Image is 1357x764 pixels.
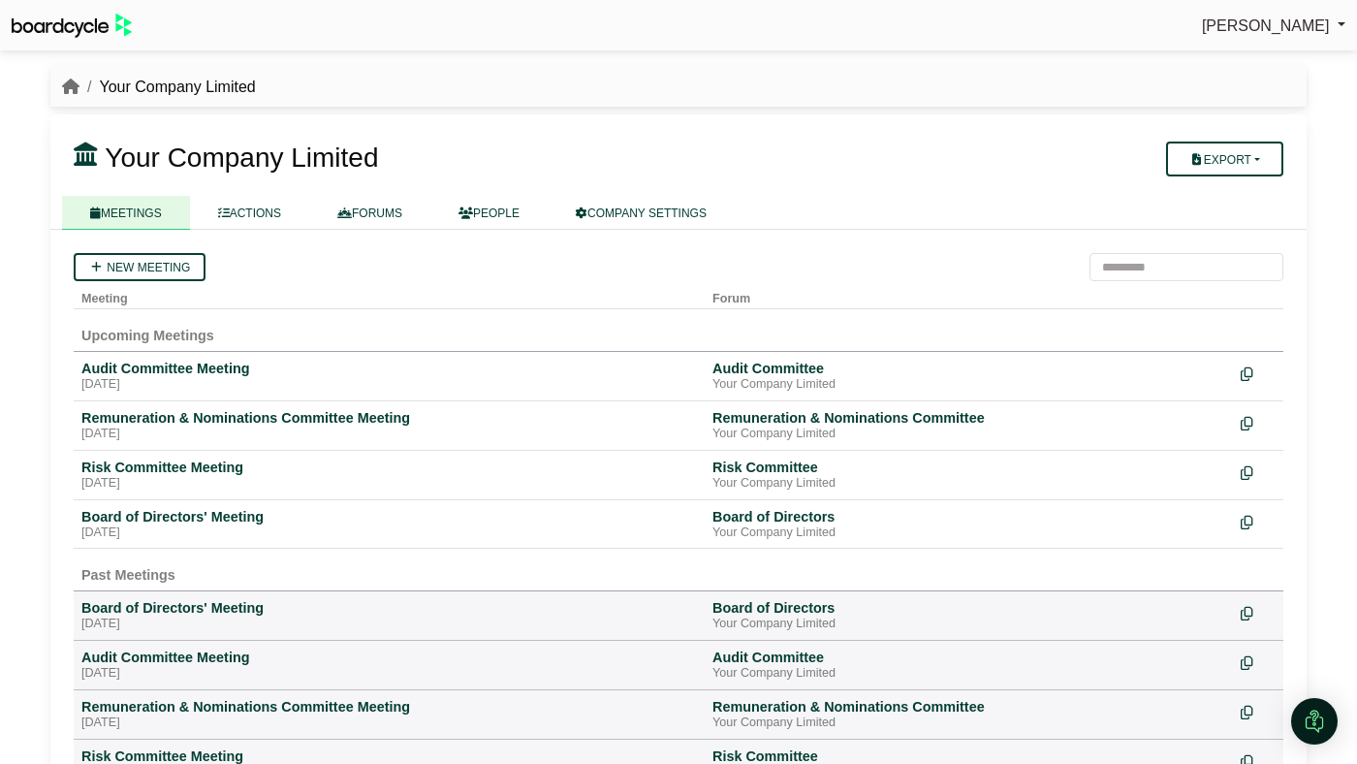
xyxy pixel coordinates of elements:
[81,459,697,492] a: Risk Committee Meeting [DATE]
[712,377,1225,393] div: Your Company Limited
[1202,14,1345,39] a: [PERSON_NAME]
[81,409,697,427] div: Remuneration & Nominations Committee Meeting
[12,14,132,38] img: BoardcycleBlackGreen-aaafeed430059cb809a45853b8cf6d952af9d84e6e89e1f1685b34bfd5cb7d64.svg
[1241,599,1276,625] div: Make a copy
[81,360,697,393] a: Audit Committee Meeting [DATE]
[62,196,190,230] a: MEETINGS
[309,196,430,230] a: FORUMS
[81,508,697,541] a: Board of Directors' Meeting [DATE]
[79,75,256,100] li: Your Company Limited
[81,666,697,682] div: [DATE]
[712,459,1225,476] div: Risk Committee
[1241,698,1276,724] div: Make a copy
[712,716,1225,731] div: Your Company Limited
[712,649,1225,666] div: Audit Committee
[81,459,697,476] div: Risk Committee Meeting
[74,281,705,309] th: Meeting
[74,253,205,281] a: New meeting
[1241,360,1276,386] div: Make a copy
[712,508,1225,541] a: Board of Directors Your Company Limited
[712,409,1225,442] a: Remuneration & Nominations Committee Your Company Limited
[1291,698,1338,745] div: Open Intercom Messenger
[712,698,1225,716] div: Remuneration & Nominations Committee
[190,196,309,230] a: ACTIONS
[712,599,1225,632] a: Board of Directors Your Company Limited
[712,427,1225,442] div: Your Company Limited
[81,698,697,716] div: Remuneration & Nominations Committee Meeting
[1241,649,1276,675] div: Make a copy
[62,75,256,100] nav: breadcrumb
[81,508,697,525] div: Board of Directors' Meeting
[712,525,1225,541] div: Your Company Limited
[81,476,697,492] div: [DATE]
[1166,142,1283,176] button: Export
[712,599,1225,617] div: Board of Directors
[81,409,697,442] a: Remuneration & Nominations Committee Meeting [DATE]
[712,698,1225,731] a: Remuneration & Nominations Committee Your Company Limited
[1241,459,1276,485] div: Make a copy
[81,716,697,731] div: [DATE]
[81,649,697,666] div: Audit Committee Meeting
[1241,508,1276,534] div: Make a copy
[1241,409,1276,435] div: Make a copy
[105,143,378,173] span: Your Company Limited
[81,599,697,632] a: Board of Directors' Meeting [DATE]
[81,698,697,731] a: Remuneration & Nominations Committee Meeting [DATE]
[712,617,1225,632] div: Your Company Limited
[548,196,735,230] a: COMPANY SETTINGS
[712,409,1225,427] div: Remuneration & Nominations Committee
[712,459,1225,492] a: Risk Committee Your Company Limited
[81,377,697,393] div: [DATE]
[81,567,175,583] span: Past Meetings
[81,525,697,541] div: [DATE]
[81,427,697,442] div: [DATE]
[430,196,548,230] a: PEOPLE
[712,649,1225,682] a: Audit Committee Your Company Limited
[705,281,1233,309] th: Forum
[712,666,1225,682] div: Your Company Limited
[81,360,697,377] div: Audit Committee Meeting
[712,360,1225,393] a: Audit Committee Your Company Limited
[81,649,697,682] a: Audit Committee Meeting [DATE]
[81,599,697,617] div: Board of Directors' Meeting
[81,328,214,343] span: Upcoming Meetings
[1202,17,1330,34] span: [PERSON_NAME]
[712,360,1225,377] div: Audit Committee
[81,617,697,632] div: [DATE]
[712,476,1225,492] div: Your Company Limited
[712,508,1225,525] div: Board of Directors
